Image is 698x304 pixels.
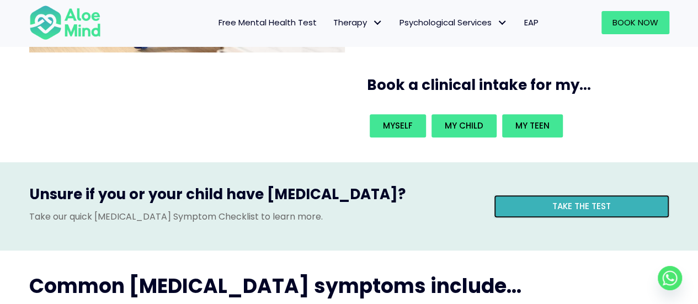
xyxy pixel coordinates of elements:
a: Book Now [601,11,669,34]
a: Myself [370,114,426,137]
span: My child [445,120,483,131]
span: Psychological Services: submenu [494,15,510,31]
h3: Unsure if you or your child have [MEDICAL_DATA]? [29,184,477,210]
span: Common [MEDICAL_DATA] symptoms include... [29,272,521,300]
a: My child [431,114,497,137]
a: My teen [502,114,563,137]
a: EAP [516,11,547,34]
span: EAP [524,17,539,28]
span: Book Now [612,17,658,28]
span: My teen [515,120,550,131]
a: Take the test [494,195,669,218]
h3: Book a clinical intake for my... [367,75,674,95]
span: Myself [383,120,413,131]
a: Whatsapp [658,266,682,290]
span: Take the test [552,200,611,212]
a: TherapyTherapy: submenu [325,11,391,34]
nav: Menu [115,11,547,34]
p: Take our quick [MEDICAL_DATA] Symptom Checklist to learn more. [29,210,477,223]
div: Book an intake for my... [367,111,663,140]
a: Free Mental Health Test [210,11,325,34]
span: Psychological Services [399,17,508,28]
a: Psychological ServicesPsychological Services: submenu [391,11,516,34]
span: Therapy [333,17,383,28]
span: Free Mental Health Test [219,17,317,28]
span: Therapy: submenu [370,15,386,31]
img: Aloe mind Logo [29,4,101,41]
